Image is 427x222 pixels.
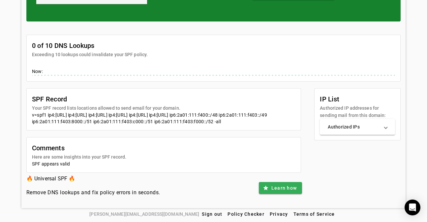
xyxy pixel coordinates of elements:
mat-card-title: IP List [320,94,395,104]
h4: Remove DNS lookups and fix policy errors in seconds. [26,189,160,197]
button: Policy Checker [225,208,267,220]
h3: 🔥 Universal SPF 🔥 [26,174,160,183]
button: Privacy [267,208,291,220]
mat-card-title: SPF Record [32,94,180,104]
button: Learn how [259,182,302,194]
mat-panel-title: Authorized IPs [328,124,379,130]
span: [PERSON_NAME][EMAIL_ADDRESS][DOMAIN_NAME] [89,210,199,218]
mat-card-subtitle: Here are some insights into your SPF record. [32,153,126,161]
mat-card-subtitle: Your SPF record lists locations allowed to send email for your domain. [32,104,180,112]
span: Policy Checker [228,211,264,217]
span: Privacy [270,211,288,217]
mat-expansion-panel-header: Authorized IPs [320,119,395,135]
div: Now: [32,68,395,76]
div: SPF appears valid [32,161,296,167]
span: Terms of Service [293,211,335,217]
span: Learn how [271,185,297,191]
div: Open Intercom Messenger [405,200,420,215]
mat-card-title: 0 of 10 DNS Lookups [32,40,148,51]
mat-card-subtitle: Authorized IP addresses for sending mail from this domain: [320,104,395,119]
button: Terms of Service [291,208,338,220]
mat-card-title: Comments [32,143,126,153]
span: Sign out [202,211,222,217]
div: v=spf1 ip4:[URL] ip4:[URL] ip4:[URL] ip4:[URL] ip4:[URL] ip4:[URL] ip6:2a01:111:f400::/48 ip6:2a0... [32,112,296,125]
mat-card-subtitle: Exceeding 10 lookups could invalidate your SPF policy. [32,51,148,58]
button: Sign out [199,208,225,220]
